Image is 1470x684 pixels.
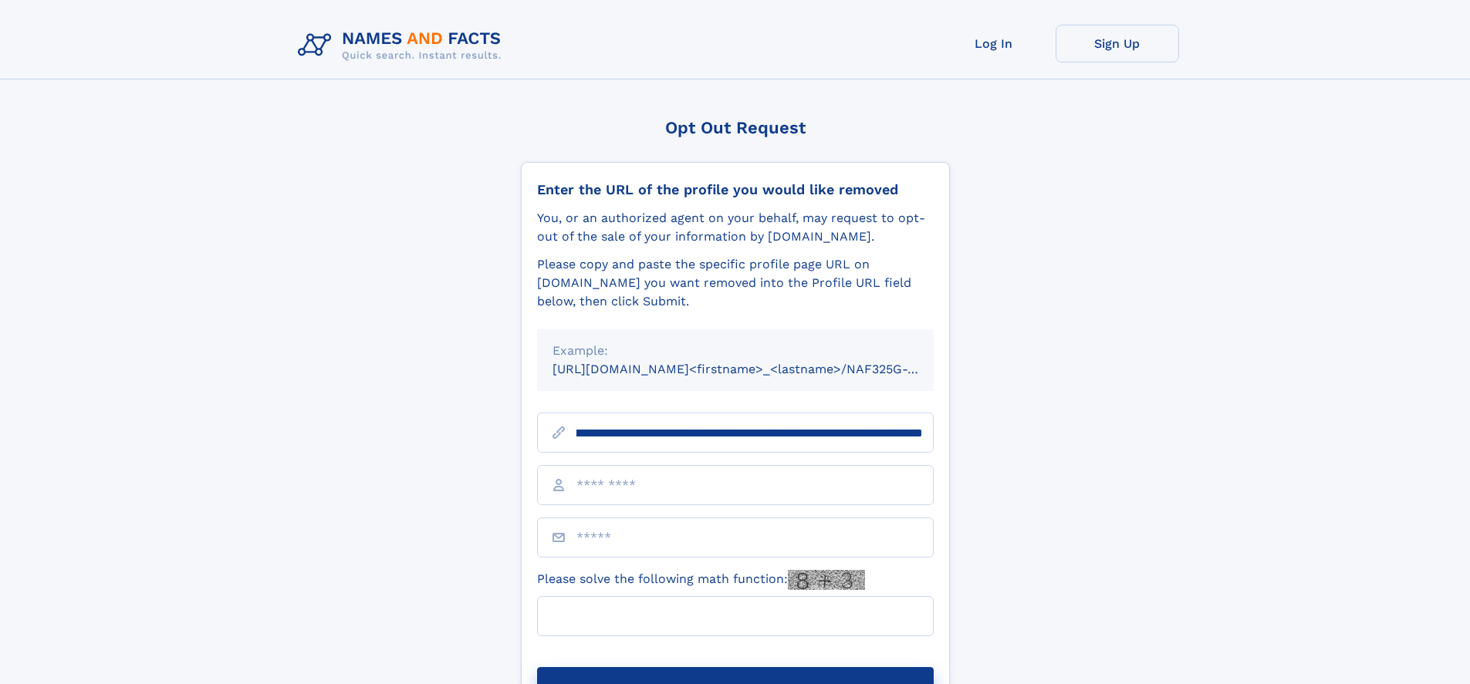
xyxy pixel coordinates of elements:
[1056,25,1179,62] a: Sign Up
[553,342,918,360] div: Example:
[537,255,934,311] div: Please copy and paste the specific profile page URL on [DOMAIN_NAME] you want removed into the Pr...
[537,209,934,246] div: You, or an authorized agent on your behalf, may request to opt-out of the sale of your informatio...
[292,25,514,66] img: Logo Names and Facts
[537,181,934,198] div: Enter the URL of the profile you would like removed
[521,118,950,137] div: Opt Out Request
[932,25,1056,62] a: Log In
[553,362,963,376] small: [URL][DOMAIN_NAME]<firstname>_<lastname>/NAF325G-xxxxxxxx
[537,570,865,590] label: Please solve the following math function:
